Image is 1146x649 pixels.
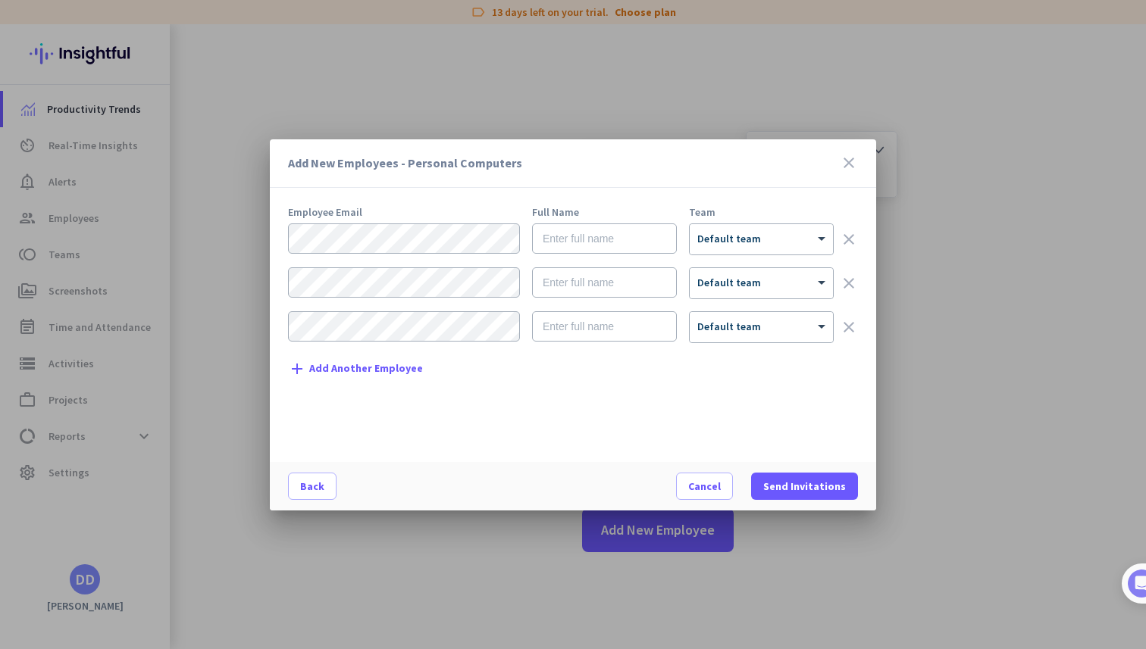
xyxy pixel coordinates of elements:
button: Send Invitations [751,473,858,500]
div: Full Name [532,207,677,217]
button: Cancel [676,473,733,500]
input: Enter full name [532,267,677,298]
i: add [288,360,306,378]
div: Team [689,207,834,217]
i: clear [840,230,858,248]
i: clear [840,274,858,292]
i: clear [840,318,858,336]
div: Employee Email [288,207,520,217]
input: Enter full name [532,223,677,254]
button: Back [288,473,337,500]
span: Cancel [688,479,721,494]
input: Enter full name [532,311,677,342]
span: Send Invitations [763,479,846,494]
span: Back [300,479,324,494]
span: Add Another Employee [309,363,423,374]
h3: Add New Employees - Personal Computers [288,157,840,169]
i: close [840,154,858,172]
